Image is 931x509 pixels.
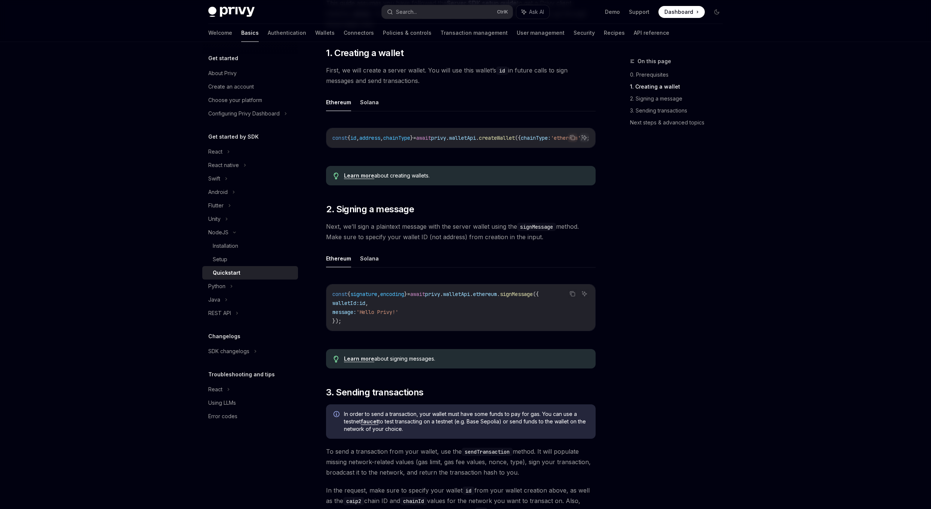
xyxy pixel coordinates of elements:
span: 'ethereum' [551,135,581,141]
div: Swift [208,174,220,183]
button: Copy the contents from the code block [568,133,577,142]
span: walletId: [332,300,359,306]
span: On this page [637,57,671,66]
span: } [404,291,407,297]
button: Ask AI [516,5,549,19]
a: Next steps & advanced topics [630,117,729,129]
button: Search...CtrlK [382,5,513,19]
h5: Changelogs [208,332,240,341]
div: Setup [213,255,227,264]
div: Using LLMs [208,398,236,407]
a: Quickstart [202,266,298,280]
span: . [470,291,473,297]
span: . [446,135,449,141]
a: Error codes [202,410,298,423]
span: walletApi [449,135,476,141]
span: 1. Creating a wallet [326,47,403,59]
a: Learn more [344,355,374,362]
span: . [440,291,443,297]
span: { [347,291,350,297]
a: User management [517,24,565,42]
span: To send a transaction from your wallet, use the method. It will populate missing network-related ... [326,446,596,478]
button: Ethereum [326,93,351,111]
div: Error codes [208,412,237,421]
div: About Privy [208,69,237,78]
a: Basics [241,24,259,42]
span: await [416,135,431,141]
a: Create an account [202,80,298,93]
div: REST API [208,309,231,318]
img: dark logo [208,7,255,17]
span: , [377,291,380,297]
span: }); [332,318,341,324]
a: Choose your platform [202,93,298,107]
div: Quickstart [213,268,240,277]
span: const [332,291,347,297]
span: . [497,291,500,297]
div: about creating wallets. [344,172,588,179]
a: About Privy [202,67,298,80]
div: Python [208,282,225,291]
h5: Get started by SDK [208,132,259,141]
a: Recipes [604,24,625,42]
span: = [413,135,416,141]
a: Authentication [268,24,306,42]
div: Search... [396,7,417,16]
span: ethereum [473,291,497,297]
a: Demo [605,8,620,16]
h5: Troubleshooting and tips [208,370,275,379]
a: Setup [202,253,298,266]
span: encoding [380,291,404,297]
span: } [410,135,413,141]
span: . [476,135,479,141]
div: about signing messages. [344,355,588,363]
span: const [332,135,347,141]
div: Create an account [208,82,254,91]
span: walletApi [443,291,470,297]
a: 3. Sending transactions [630,105,729,117]
span: 'Hello Privy!' [356,309,398,315]
span: In order to send a transaction, your wallet must have some funds to pay for gas. You can use a te... [344,410,588,433]
span: privy [425,291,440,297]
div: Unity [208,215,221,223]
button: Ask AI [580,133,589,142]
span: createWallet [479,135,515,141]
a: Installation [202,239,298,253]
code: id [496,67,508,75]
span: ({ [533,291,539,297]
button: Ask AI [580,289,589,299]
span: Ctrl K [497,9,508,15]
span: Dashboard [664,8,693,16]
svg: Tip [334,356,339,363]
span: chainType: [521,135,551,141]
div: Choose your platform [208,96,262,105]
a: 1. Creating a wallet [630,81,729,93]
span: chainType [383,135,410,141]
span: message: [332,309,356,315]
code: id [463,487,474,495]
span: 3. Sending transactions [326,386,423,398]
span: id [359,300,365,306]
a: 2. Signing a message [630,93,729,105]
span: Next, we’ll sign a plaintext message with the server wallet using the method. Make sure to specif... [326,221,596,242]
span: address [359,135,380,141]
span: signMessage [500,291,533,297]
code: sendTransaction [462,448,513,456]
a: Connectors [344,24,374,42]
span: 2. Signing a message [326,203,414,215]
a: API reference [634,24,669,42]
div: Flutter [208,201,224,210]
div: Installation [213,241,238,250]
button: Copy the contents from the code block [568,289,577,299]
a: Support [629,8,649,16]
div: Android [208,188,228,197]
span: { [347,135,350,141]
div: NodeJS [208,228,228,237]
div: React [208,385,222,394]
a: Welcome [208,24,232,42]
span: signature [350,291,377,297]
h5: Get started [208,54,238,63]
a: Using LLMs [202,396,298,410]
div: Configuring Privy Dashboard [208,109,280,118]
button: Toggle dark mode [711,6,723,18]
